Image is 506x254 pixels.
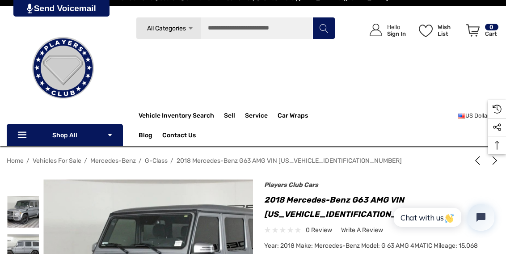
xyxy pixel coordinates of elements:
[306,224,332,236] span: 0 review
[7,124,123,146] p: Shop All
[27,4,33,13] img: PjwhLS0gR2VuZXJhdG9yOiBHcmF2aXQuaW8gLS0+PHN2ZyB4bWxucz0iaHR0cDovL3d3dy53My5vcmcvMjAwMC9zdmciIHhtb...
[17,130,30,140] svg: Icon Line
[264,181,318,189] a: Players Club Cars
[7,157,24,165] a: Home
[415,15,462,46] a: Wish List Wish List
[90,157,136,165] a: Mercedes-Benz
[224,112,235,122] span: Sell
[341,226,383,234] span: Write a Review
[145,157,168,165] a: G-Class
[139,112,214,122] a: Vehicle Inventory Search
[493,105,502,114] svg: Recently Viewed
[419,25,433,37] svg: Wish List
[438,24,461,37] p: Wish List
[462,15,499,50] a: Cart with 0 items
[264,193,499,221] h1: 2018 Mercedes-Benz G63 AMG VIN [US_VEHICLE_IDENTIFICATION_NUMBER]
[359,15,410,46] a: Sign in
[18,23,108,113] img: Players Club | Cars For Sale
[384,196,502,238] iframe: Tidio Chat
[224,107,245,125] a: Sell
[245,112,268,122] a: Service
[488,141,506,150] svg: Top
[139,131,152,141] a: Blog
[107,132,113,138] svg: Icon Arrow Down
[485,24,498,30] p: 0
[466,24,480,37] svg: Review Your Cart
[473,156,485,165] a: Previous
[7,196,39,228] img: 2018 Mercedes-Benz G63 AMG VIN WDCYC7DH0JX297079
[387,24,406,30] p: Hello
[485,30,498,37] p: Cart
[278,107,318,125] a: Car Wraps
[147,25,186,32] span: All Categories
[7,153,499,169] nav: Breadcrumb
[493,123,502,132] svg: Social Media
[312,17,335,39] button: Search
[387,30,406,37] p: Sign In
[33,157,81,165] a: Vehicles For Sale
[177,157,402,165] a: 2018 Mercedes-Benz G63 AMG VIN [US_VEHICLE_IDENTIFICATION_NUMBER]
[341,224,383,236] a: Write a Review
[187,25,194,32] svg: Icon Arrow Down
[370,24,382,36] svg: Icon User Account
[278,112,308,122] span: Car Wraps
[458,107,499,125] a: USD
[487,156,499,165] a: Next
[162,131,196,141] a: Contact Us
[136,17,201,39] a: All Categories Icon Arrow Down Icon Arrow Up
